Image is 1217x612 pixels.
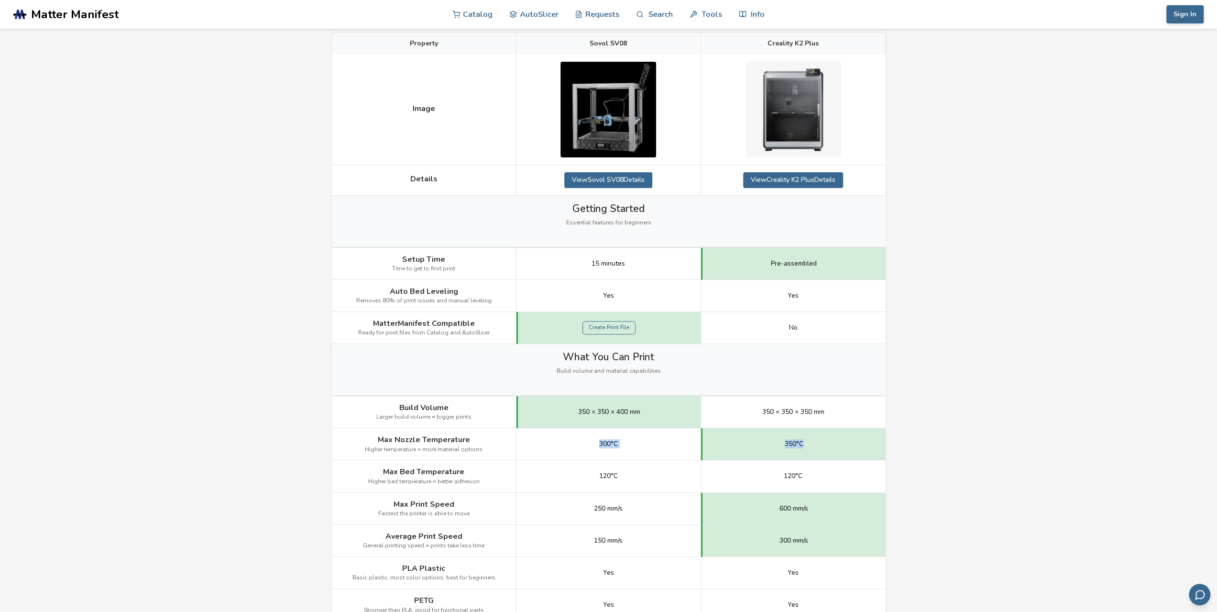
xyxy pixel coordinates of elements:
[378,511,470,517] span: Fastest the printer is able to move
[399,403,449,412] span: Build Volume
[784,472,802,480] span: 120°C
[771,260,817,267] span: Pre-assembled
[560,62,656,157] img: Sovol SV08
[788,292,799,300] span: Yes
[572,203,645,214] span: Getting Started
[785,440,803,448] span: 350°C
[557,368,661,375] span: Build volume and material capabilities
[414,596,434,605] span: PETG
[590,40,627,47] span: Sovol SV08
[603,292,614,300] span: Yes
[563,351,654,363] span: What You Can Print
[410,175,438,183] span: Details
[368,478,480,485] span: Higher bed temperature = better adhesion
[743,172,843,188] a: ViewCreality K2 PlusDetails
[31,8,119,21] span: Matter Manifest
[376,414,471,421] span: Larger build volume = bigger prints
[413,104,435,113] span: Image
[410,40,438,47] span: Property
[746,62,841,157] img: Creality K2 Plus
[385,532,462,541] span: Average Print Speed
[592,260,625,267] span: 15 minutes
[788,569,799,577] span: Yes
[603,569,614,577] span: Yes
[383,467,464,476] span: Max Bed Temperature
[582,321,636,334] a: Create Print File
[352,575,495,581] span: Basic plastic, most color options, best for beginners
[779,505,808,512] span: 600 mm/s
[566,220,651,226] span: Essential features for beginners
[603,601,614,609] span: Yes
[578,408,640,416] span: 350 × 350 × 400 mm
[788,601,799,609] span: Yes
[779,537,808,545] span: 300 mm/s
[358,330,490,336] span: Ready for print files from Catalog and AutoSlicer
[594,537,623,545] span: 150 mm/s
[402,564,445,573] span: PLA Plastic
[789,324,798,332] span: No
[392,266,455,272] span: Time to get to first print
[564,172,652,188] a: ViewSovol SV08Details
[599,472,618,480] span: 120°C
[1166,5,1204,23] button: Sign In
[373,319,475,328] span: MatterManifest Compatible
[365,446,482,453] span: Higher temperature = more material options
[378,435,470,444] span: Max Nozzle Temperature
[356,298,492,304] span: Removes 80% of print issues and manual leveling
[394,500,454,509] span: Max Print Speed
[762,408,824,416] span: 350 × 350 × 350 mm
[402,255,445,264] span: Setup Time
[599,440,618,448] span: 300°C
[594,505,623,512] span: 250 mm/s
[1189,584,1210,605] button: Send feedback via email
[767,40,819,47] span: Creality K2 Plus
[363,543,484,549] span: General printing speed = prints take less time
[390,287,458,296] span: Auto Bed Leveling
